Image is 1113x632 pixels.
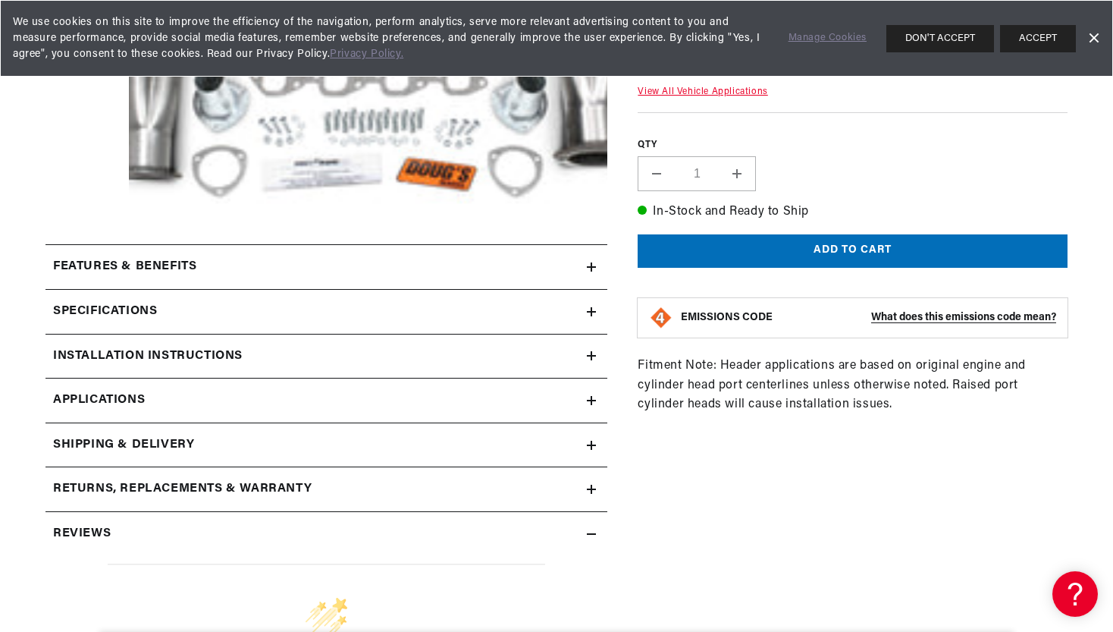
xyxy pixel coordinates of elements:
summary: Features & Benefits [45,245,607,289]
a: Dismiss Banner [1082,27,1105,50]
span: We use cookies on this site to improve the efficiency of the navigation, perform analytics, serve... [13,14,767,62]
span: Applications [53,391,145,410]
button: ACCEPT [1000,25,1076,52]
label: QTY [638,139,1068,152]
img: Emissions code [649,306,673,330]
strong: EMISSIONS CODE [681,312,773,323]
h2: Features & Benefits [53,257,196,277]
summary: Specifications [45,290,607,334]
button: DON'T ACCEPT [886,25,994,52]
summary: Returns, Replacements & Warranty [45,467,607,511]
h2: Installation instructions [53,347,243,366]
button: Add to cart [638,234,1068,269]
a: Privacy Policy. [330,49,403,60]
a: View All Vehicle Applications [638,87,767,96]
a: Manage Cookies [789,30,867,46]
p: In-Stock and Ready to Ship [638,203,1068,222]
h2: Shipping & Delivery [53,435,194,455]
summary: Shipping & Delivery [45,423,607,467]
h2: Returns, Replacements & Warranty [53,480,312,499]
button: EMISSIONS CODEWhat does this emissions code mean? [681,311,1056,325]
h2: Specifications [53,302,157,322]
strong: What does this emissions code mean? [871,312,1056,323]
a: Applications [45,379,607,423]
summary: Reviews [45,512,607,556]
summary: Installation instructions [45,335,607,379]
h2: Reviews [53,524,111,544]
